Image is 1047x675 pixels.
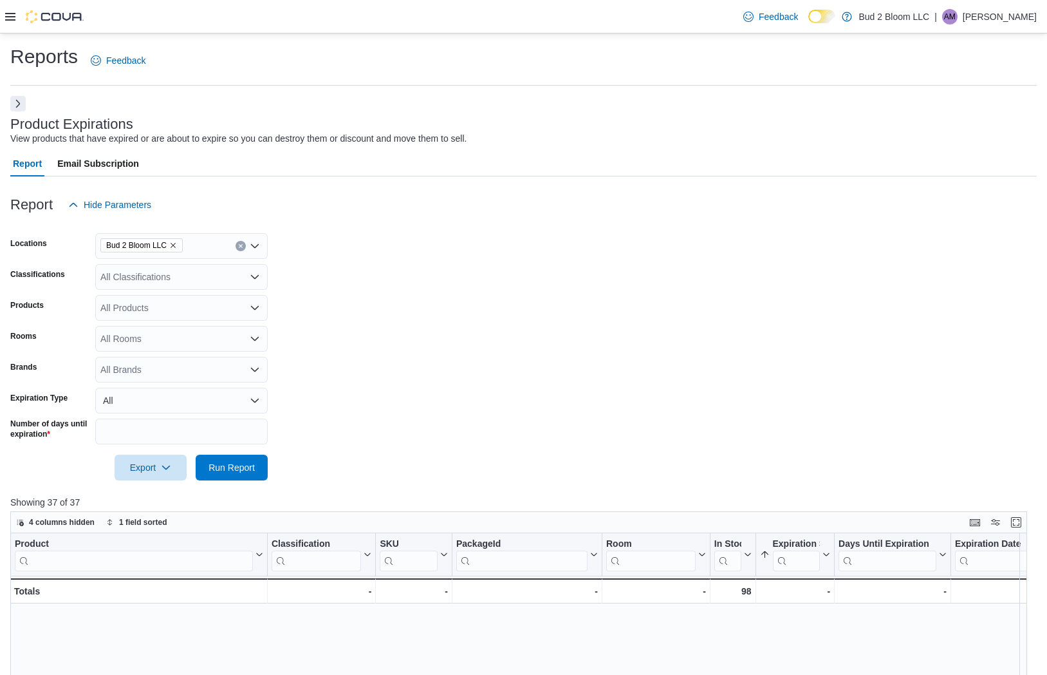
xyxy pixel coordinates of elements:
span: AM [944,9,956,24]
label: Rooms [10,331,37,341]
span: Feedback [106,54,145,67]
button: PackageId [456,538,598,571]
div: 98 [714,584,752,599]
span: Dark Mode [808,23,809,24]
span: Hide Parameters [84,198,151,211]
div: View products that have expired or are about to expire so you can destroy them or discount and mo... [10,132,467,146]
a: Feedback [738,4,803,30]
span: 1 field sorted [119,517,167,528]
button: Expiration State [760,538,831,571]
a: Feedback [86,48,151,73]
label: Number of days until expiration [10,419,90,439]
div: Classification [272,538,361,551]
div: Product [15,538,253,571]
span: Email Subscription [57,151,139,176]
label: Brands [10,362,37,372]
button: 4 columns hidden [11,515,100,530]
div: Days Until Expiration [839,538,936,571]
p: [PERSON_NAME] [963,9,1037,24]
label: Locations [10,238,47,249]
button: Classification [272,538,371,571]
button: Run Report [196,455,268,480]
button: Hide Parameters [63,192,156,218]
div: Package URL [456,538,588,571]
div: SKU [380,538,438,551]
div: Room [606,538,696,571]
div: Product [15,538,253,551]
button: Product [15,538,263,571]
h3: Product Expirations [10,117,133,132]
img: Cova [26,10,84,23]
span: Bud 2 Bloom LLC [100,238,183,252]
label: Products [10,300,44,310]
div: Totals [14,584,263,599]
div: Classification [272,538,361,571]
div: Expiration Date [955,538,1033,571]
div: - [380,584,448,599]
button: Open list of options [250,303,260,313]
span: Export [122,455,179,480]
button: All [95,388,268,414]
p: | [934,9,937,24]
button: Room [606,538,706,571]
label: Expiration Type [10,393,68,403]
button: Open list of options [250,241,260,251]
span: Run Report [208,461,255,474]
label: Classifications [10,269,65,280]
button: Keyboard shortcuts [967,515,983,530]
div: - [839,584,947,599]
button: Open list of options [250,365,260,375]
button: Remove Bud 2 Bloom LLC from selection in this group [169,242,177,249]
button: Enter fullscreen [1008,515,1024,530]
p: Showing 37 of 37 [10,496,1037,509]
div: Room [606,538,696,551]
button: 1 field sorted [101,515,172,530]
p: Bud 2 Bloom LLC [858,9,929,24]
button: Clear input [236,241,246,251]
button: Next [10,96,26,111]
button: Export [115,455,187,480]
button: SKU [380,538,448,571]
span: Feedback [759,10,798,23]
h3: Report [10,197,53,213]
div: - [272,584,371,599]
div: In Stock Qty [714,538,741,551]
span: 4 columns hidden [29,517,95,528]
div: - [760,584,831,599]
button: Expiration Date [955,538,1043,571]
div: Ariel Mizrahi [942,9,958,24]
div: Days Until Expiration [839,538,936,551]
h1: Reports [10,44,78,70]
div: Expiration State [773,538,820,551]
input: Dark Mode [808,10,835,23]
div: - [606,584,706,599]
div: - [456,584,598,599]
div: In Stock Qty [714,538,741,571]
div: - [955,584,1043,599]
button: Open list of options [250,334,260,344]
div: Expiration Date [955,538,1033,551]
button: Days Until Expiration [839,538,947,571]
span: Report [13,151,42,176]
span: Bud 2 Bloom LLC [106,239,167,252]
div: Expiration State [773,538,820,571]
button: Display options [988,515,1003,530]
button: In Stock Qty [714,538,752,571]
button: Open list of options [250,272,260,282]
div: PackageId [456,538,588,551]
div: SKU URL [380,538,438,571]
